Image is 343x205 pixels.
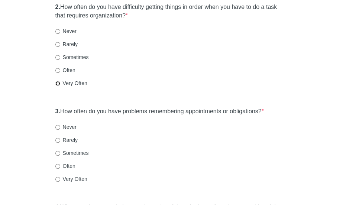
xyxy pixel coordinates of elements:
[55,29,60,34] input: Never
[55,42,60,47] input: Rarely
[55,138,60,143] input: Rarely
[55,79,87,87] label: Very Often
[55,68,60,73] input: Often
[55,164,60,169] input: Often
[55,107,264,116] label: How often do you have problems remembering appointments or obligations?
[55,3,288,20] label: How often do you have difficulty getting things in order when you have to do a task that requires...
[55,177,60,182] input: Very Often
[55,108,60,114] strong: 3.
[55,151,60,156] input: Sometimes
[55,40,78,48] label: Rarely
[55,27,77,35] label: Never
[55,81,60,86] input: Very Often
[55,125,60,130] input: Never
[55,4,60,10] strong: 2.
[55,66,75,74] label: Often
[55,162,75,170] label: Often
[55,175,87,183] label: Very Often
[55,123,77,131] label: Never
[55,53,89,61] label: Sometimes
[55,55,60,60] input: Sometimes
[55,149,89,157] label: Sometimes
[55,136,78,144] label: Rarely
